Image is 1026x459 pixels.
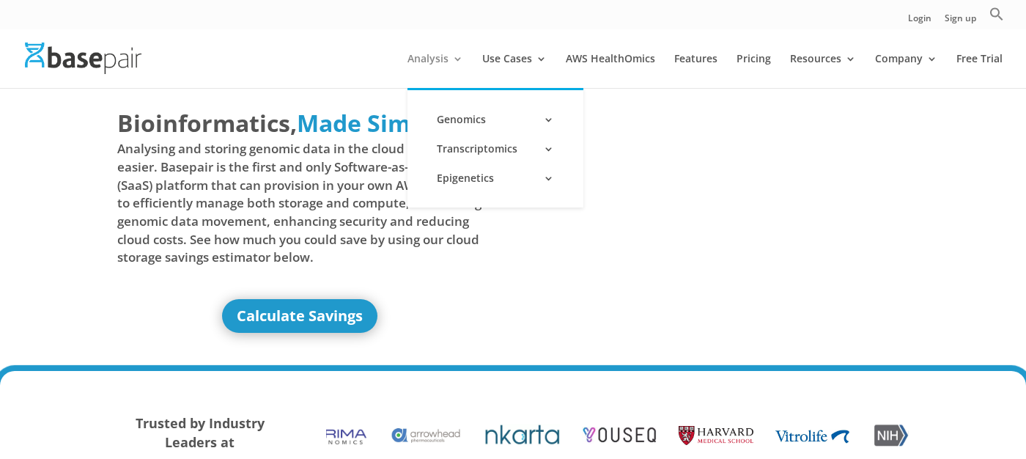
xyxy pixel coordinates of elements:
[422,134,569,164] a: Transcriptomics
[117,106,297,140] span: Bioinformatics,
[745,354,1008,441] iframe: Drift Widget Chat Controller
[989,7,1004,29] a: Search Icon Link
[875,54,937,88] a: Company
[790,54,856,88] a: Resources
[407,54,463,88] a: Analysis
[945,14,976,29] a: Sign up
[422,164,569,193] a: Epigenetics
[422,105,569,134] a: Genomics
[117,140,482,266] span: Analysing and storing genomic data in the cloud should be easier. Basepair is the first and only ...
[566,54,655,88] a: AWS HealthOmics
[222,299,377,333] a: Calculate Savings
[989,7,1004,21] svg: Search
[482,54,547,88] a: Use Cases
[956,54,1003,88] a: Free Trial
[737,54,771,88] a: Pricing
[908,14,931,29] a: Login
[25,43,141,74] img: Basepair
[136,414,265,451] strong: Trusted by Industry Leaders at
[524,106,889,312] iframe: Basepair - NGS Analysis Simplified
[297,107,425,139] span: Made Simp
[674,54,717,88] a: Features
